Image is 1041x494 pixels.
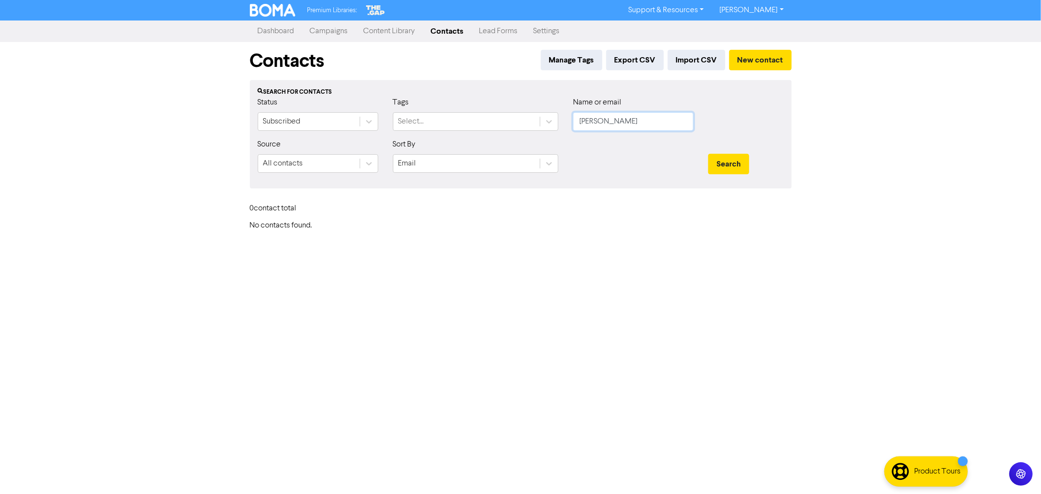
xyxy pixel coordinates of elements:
a: Settings [526,21,568,41]
label: Tags [393,97,409,108]
a: [PERSON_NAME] [712,2,791,18]
a: Support & Resources [620,2,712,18]
label: Status [258,97,278,108]
a: Content Library [356,21,423,41]
img: BOMA Logo [250,4,296,17]
button: Manage Tags [541,50,602,70]
a: Contacts [423,21,471,41]
div: All contacts [263,158,303,169]
h6: 0 contact total [250,204,328,213]
button: Export CSV [606,50,664,70]
a: Campaigns [302,21,356,41]
label: Name or email [573,97,621,108]
span: Premium Libraries: [307,7,357,14]
button: Search [708,154,749,174]
a: Lead Forms [471,21,526,41]
a: Dashboard [250,21,302,41]
button: New contact [729,50,792,70]
div: Email [398,158,416,169]
iframe: Chat Widget [992,447,1041,494]
img: The Gap [365,4,386,17]
h6: No contacts found. [250,221,792,230]
div: Subscribed [263,116,301,127]
button: Import CSV [668,50,725,70]
label: Source [258,139,281,150]
div: Select... [398,116,424,127]
label: Sort By [393,139,416,150]
div: Search for contacts [258,88,784,97]
h1: Contacts [250,50,325,72]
